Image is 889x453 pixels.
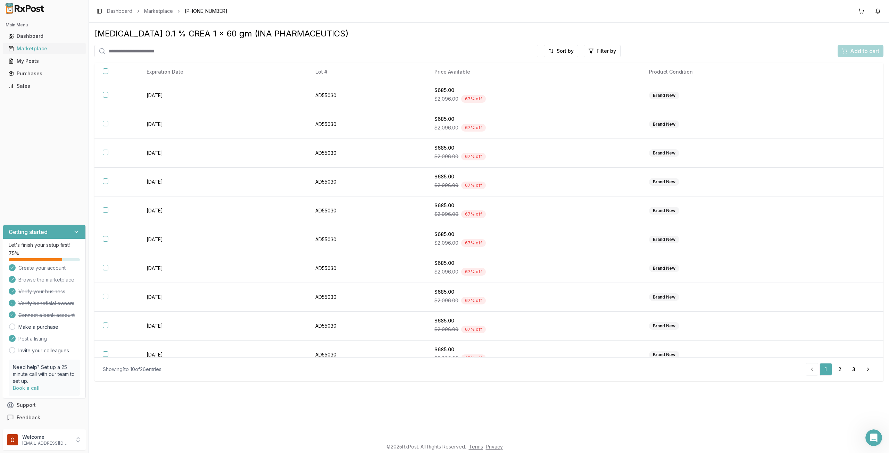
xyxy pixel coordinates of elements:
[649,178,679,186] div: Brand New
[307,254,426,283] td: AD55030
[138,63,307,81] th: Expiration Date
[3,3,47,14] img: RxPost Logo
[434,144,632,151] div: $685.00
[103,366,161,373] div: Showing 1 to 10 of 26 entries
[544,45,578,57] button: Sort by
[6,67,83,80] a: Purchases
[94,28,883,39] div: [MEDICAL_DATA] 0.1 % CREA 1 x 60 gm (INA PHARMACEUTICS)
[434,95,458,102] span: $2,096.00
[434,153,458,160] span: $2,096.00
[138,341,307,369] td: [DATE]
[847,363,860,376] a: 3
[434,260,632,267] div: $685.00
[434,297,458,304] span: $2,096.00
[17,414,40,421] span: Feedback
[426,63,641,81] th: Price Available
[833,363,846,376] a: 2
[307,225,426,254] td: AD55030
[649,207,679,215] div: Brand New
[18,324,58,330] a: Make a purchase
[649,149,679,157] div: Brand New
[138,225,307,254] td: [DATE]
[461,153,486,160] div: 67 % off
[138,110,307,139] td: [DATE]
[9,242,80,249] p: Let's finish your setup first!
[434,182,458,189] span: $2,096.00
[434,317,632,324] div: $685.00
[6,80,83,92] a: Sales
[584,45,621,57] button: Filter by
[597,48,616,54] span: Filter by
[861,363,875,376] a: Go to next page
[138,139,307,168] td: [DATE]
[434,124,458,131] span: $2,096.00
[307,110,426,139] td: AD55030
[3,68,86,79] button: Purchases
[22,434,70,441] p: Welcome
[144,8,173,15] a: Marketplace
[138,312,307,341] td: [DATE]
[649,92,679,99] div: Brand New
[3,31,86,42] button: Dashboard
[649,293,679,301] div: Brand New
[138,283,307,312] td: [DATE]
[3,43,86,54] button: Marketplace
[649,322,679,330] div: Brand New
[8,58,80,65] div: My Posts
[107,8,132,15] a: Dashboard
[307,283,426,312] td: AD55030
[307,341,426,369] td: AD55030
[461,354,486,362] div: 67 % off
[22,441,70,446] p: [EMAIL_ADDRESS][DOMAIN_NAME]
[434,268,458,275] span: $2,096.00
[434,346,632,353] div: $685.00
[649,351,679,359] div: Brand New
[138,168,307,196] td: [DATE]
[8,45,80,52] div: Marketplace
[7,434,18,445] img: User avatar
[865,429,882,446] iframe: Intercom live chat
[434,116,632,123] div: $685.00
[307,139,426,168] td: AD55030
[434,202,632,209] div: $685.00
[641,63,831,81] th: Product Condition
[3,399,86,411] button: Support
[461,297,486,304] div: 67 % off
[307,168,426,196] td: AD55030
[3,81,86,92] button: Sales
[461,268,486,276] div: 67 % off
[9,228,48,236] h3: Getting started
[13,385,40,391] a: Book a call
[461,95,486,103] div: 67 % off
[461,210,486,218] div: 67 % off
[18,347,69,354] a: Invite your colleagues
[8,70,80,77] div: Purchases
[9,250,19,257] span: 75 %
[18,300,74,307] span: Verify beneficial owners
[557,48,574,54] span: Sort by
[8,83,80,90] div: Sales
[107,8,227,15] nav: breadcrumb
[18,335,47,342] span: Post a listing
[469,444,483,450] a: Terms
[434,240,458,246] span: $2,096.00
[434,87,632,94] div: $685.00
[486,444,503,450] a: Privacy
[6,22,83,28] h2: Main Menu
[434,211,458,218] span: $2,096.00
[434,326,458,333] span: $2,096.00
[185,8,227,15] span: [PHONE_NUMBER]
[8,33,80,40] div: Dashboard
[806,363,875,376] nav: pagination
[461,326,486,333] div: 67 % off
[461,182,486,189] div: 67 % off
[6,55,83,67] a: My Posts
[6,30,83,42] a: Dashboard
[18,276,74,283] span: Browse the marketplace
[649,265,679,272] div: Brand New
[18,265,66,271] span: Create your account
[138,81,307,110] td: [DATE]
[18,288,65,295] span: Verify your business
[138,254,307,283] td: [DATE]
[649,120,679,128] div: Brand New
